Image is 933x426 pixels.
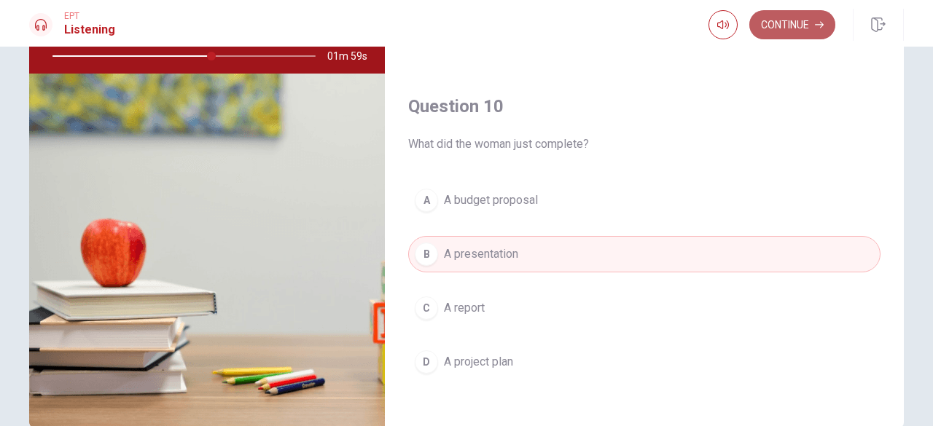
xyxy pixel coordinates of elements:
button: Continue [749,10,835,39]
span: A budget proposal [444,192,538,209]
h1: Listening [64,21,115,39]
button: AA budget proposal [408,182,881,218]
div: C [415,296,438,320]
span: A report [444,299,485,317]
button: DA project plan [408,344,881,380]
div: D [415,350,438,374]
span: EPT [64,11,115,21]
div: A [415,189,438,212]
span: What did the woman just complete? [408,135,881,153]
span: 01m 59s [327,39,379,74]
span: A project plan [444,353,513,371]
h4: Question 10 [408,95,881,118]
span: A presentation [444,245,518,263]
div: B [415,242,438,266]
button: BA presentation [408,236,881,272]
button: CA report [408,290,881,326]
